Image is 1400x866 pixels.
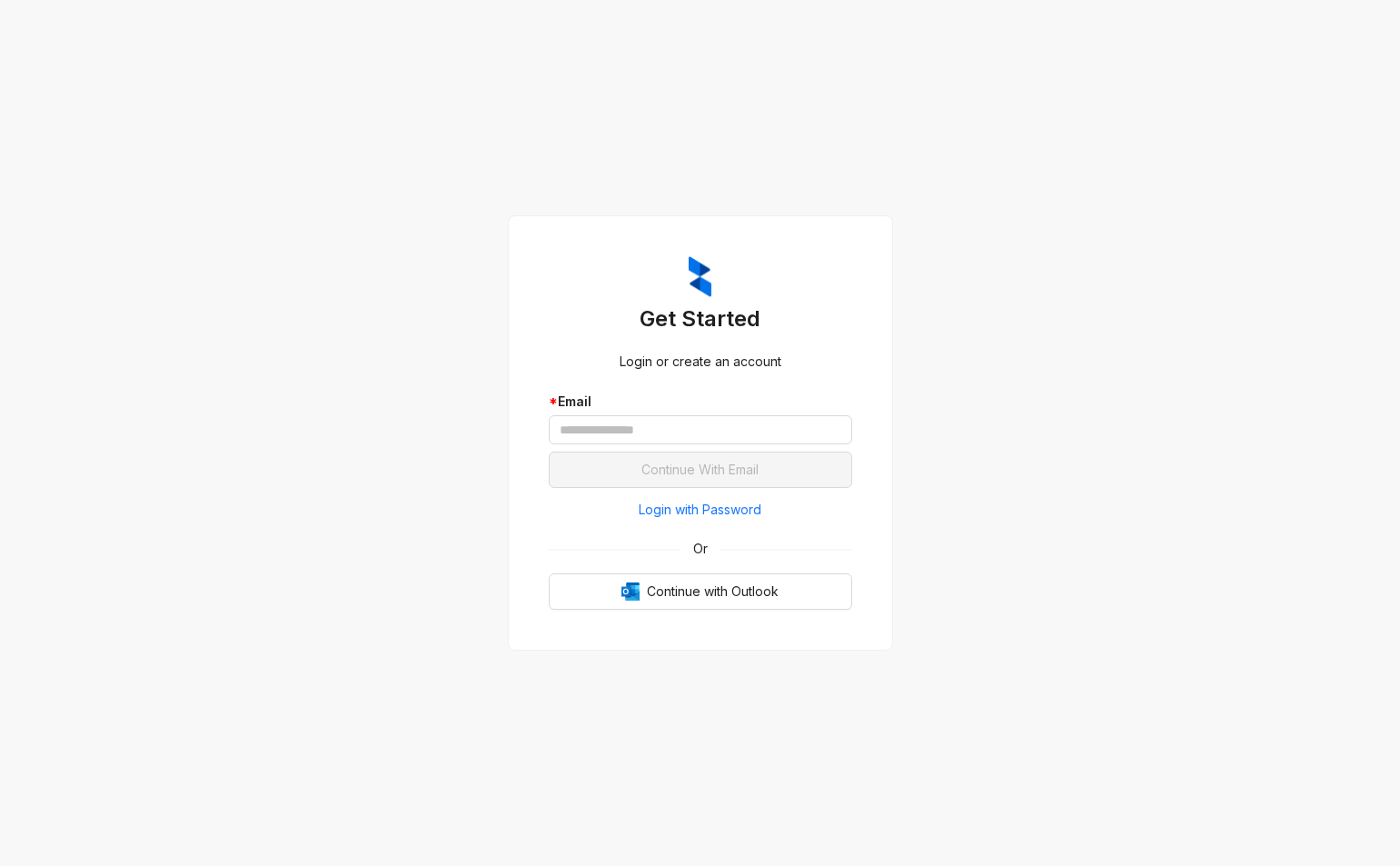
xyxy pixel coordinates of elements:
[549,452,852,488] button: Continue With Email
[549,495,852,524] button: Login with Password
[549,352,852,372] div: Login or create an account
[549,573,852,610] button: OutlookContinue with Outlook
[680,539,720,559] span: Or
[549,304,852,333] h3: Get Started
[647,582,779,602] span: Continue with Outlook
[621,582,640,601] img: Outlook
[689,256,711,298] img: ZumaIcon
[639,500,761,520] span: Login with Password
[549,392,852,412] div: Email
